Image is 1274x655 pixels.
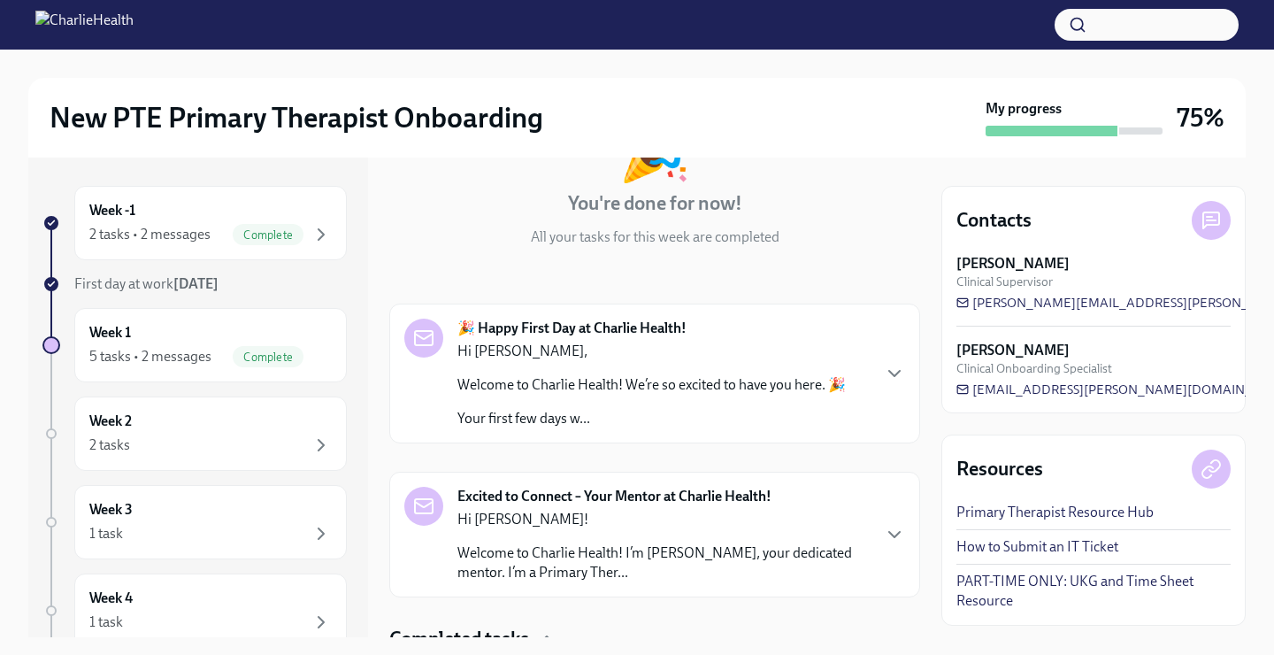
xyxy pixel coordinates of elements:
strong: [PERSON_NAME] [956,341,1070,360]
h4: You're done for now! [568,190,742,217]
div: Completed tasks [389,626,920,652]
span: Clinical Onboarding Specialist [956,360,1112,377]
h2: New PTE Primary Therapist Onboarding [50,100,543,135]
a: Week 41 task [42,574,347,648]
div: 5 tasks • 2 messages [89,347,211,366]
span: First day at work [74,275,219,292]
h6: Week 1 [89,323,131,343]
span: Complete [233,228,303,242]
img: CharlieHealth [35,11,134,39]
div: 1 task [89,524,123,543]
div: 1 task [89,613,123,632]
p: Welcome to Charlie Health! We’re so excited to have you here. 🎉 [457,375,846,395]
h6: Week 4 [89,589,133,608]
p: Hi [PERSON_NAME], [457,342,846,361]
h6: Week 2 [89,412,132,431]
strong: Excited to Connect – Your Mentor at Charlie Health! [457,487,771,506]
strong: [DATE] [173,275,219,292]
a: Week 22 tasks [42,397,347,471]
a: PART-TIME ONLY: UKG and Time Sheet Resource [956,572,1231,611]
h4: Contacts [956,207,1032,234]
div: 2 tasks • 2 messages [89,225,211,244]
h3: 75% [1177,102,1224,134]
a: First day at work[DATE] [42,274,347,294]
p: All your tasks for this week are completed [531,227,779,247]
h4: Completed tasks [389,626,529,652]
p: Welcome to Charlie Health! I’m [PERSON_NAME], your dedicated mentor. I’m a Primary Ther... [457,543,870,582]
a: Primary Therapist Resource Hub [956,503,1154,522]
span: Clinical Supervisor [956,274,1053,290]
a: Week 15 tasks • 2 messagesComplete [42,308,347,382]
span: Complete [233,351,303,364]
div: 🎉 [618,121,691,180]
strong: My progress [986,99,1062,119]
h6: Week 3 [89,500,133,520]
strong: 🎉 Happy First Day at Charlie Health! [457,319,687,338]
p: Hi [PERSON_NAME]! [457,510,870,529]
div: 2 tasks [89,435,130,455]
p: Your first few days w... [457,409,846,428]
a: Week 31 task [42,485,347,559]
h6: Week -1 [89,201,135,220]
a: Week -12 tasks • 2 messagesComplete [42,186,347,260]
a: How to Submit an IT Ticket [956,537,1118,557]
strong: [PERSON_NAME] [956,254,1070,274]
h4: Resources [956,456,1043,482]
